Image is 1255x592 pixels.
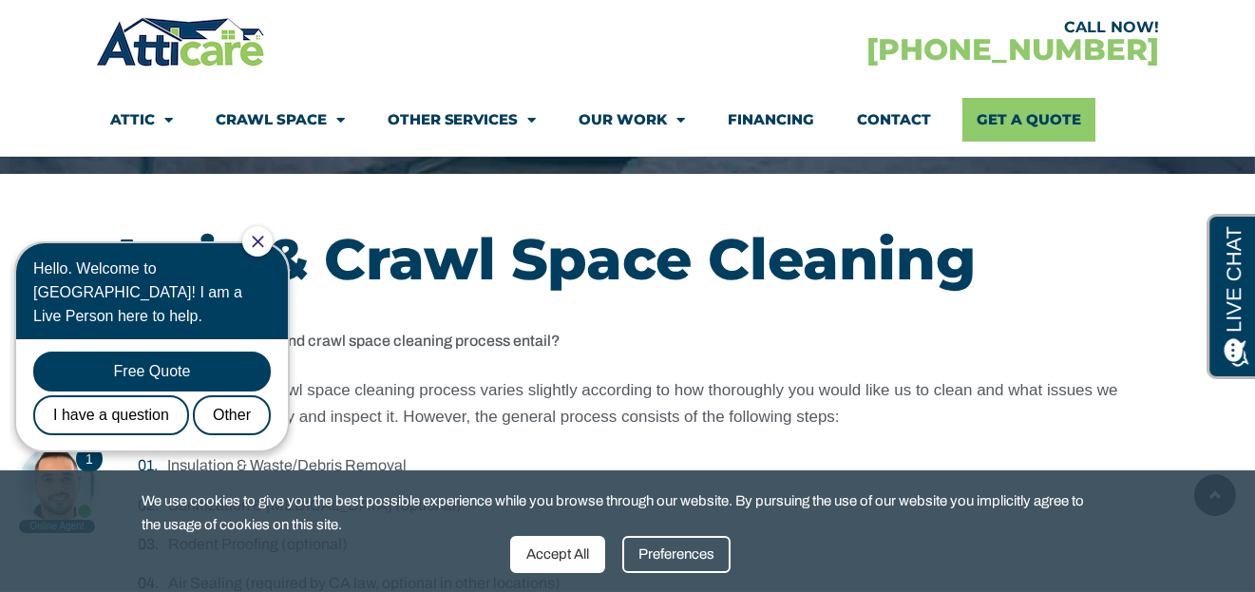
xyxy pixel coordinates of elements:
[233,2,263,32] div: Close Chat
[242,11,255,24] a: Close Chat
[24,171,180,211] div: I have a question
[962,98,1095,142] a: Get A Quote
[110,98,1146,142] nav: Menu
[47,15,153,39] span: Opens a chat window
[76,227,84,242] span: 1
[24,127,261,167] div: Free Quote
[580,98,686,142] a: Our Work
[10,296,86,309] div: Online Agent
[628,20,1160,35] div: CALL NOW!
[142,489,1100,536] span: We use cookies to give you the best possible experience while you browse through our website. By ...
[24,32,261,104] div: Hello. Welcome to [GEOGRAPHIC_DATA]! I am a Live Person here to help.
[622,536,731,573] div: Preferences
[510,536,605,573] div: Accept All
[124,377,1131,430] p: The exact attic and crawl space cleaning process varies slightly according to how thoroughly you ...
[216,98,345,142] a: Crawl Space
[10,221,86,297] div: Need help? Chat with us now!
[139,453,1131,478] li: Insulation & Waste/Debris Removal
[110,98,173,142] a: Attic
[147,333,561,349] a: What does the attic and crawl space cleaning process entail?
[105,319,1150,363] div: What does the attic and crawl space cleaning process entail?
[183,171,261,211] div: Other
[10,224,314,535] iframe: Chat Invitation
[729,98,815,142] a: Financing
[105,231,1150,288] h2: Attic & Crawl Space Cleaning
[388,98,537,142] a: Other Services
[858,98,932,142] a: Contact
